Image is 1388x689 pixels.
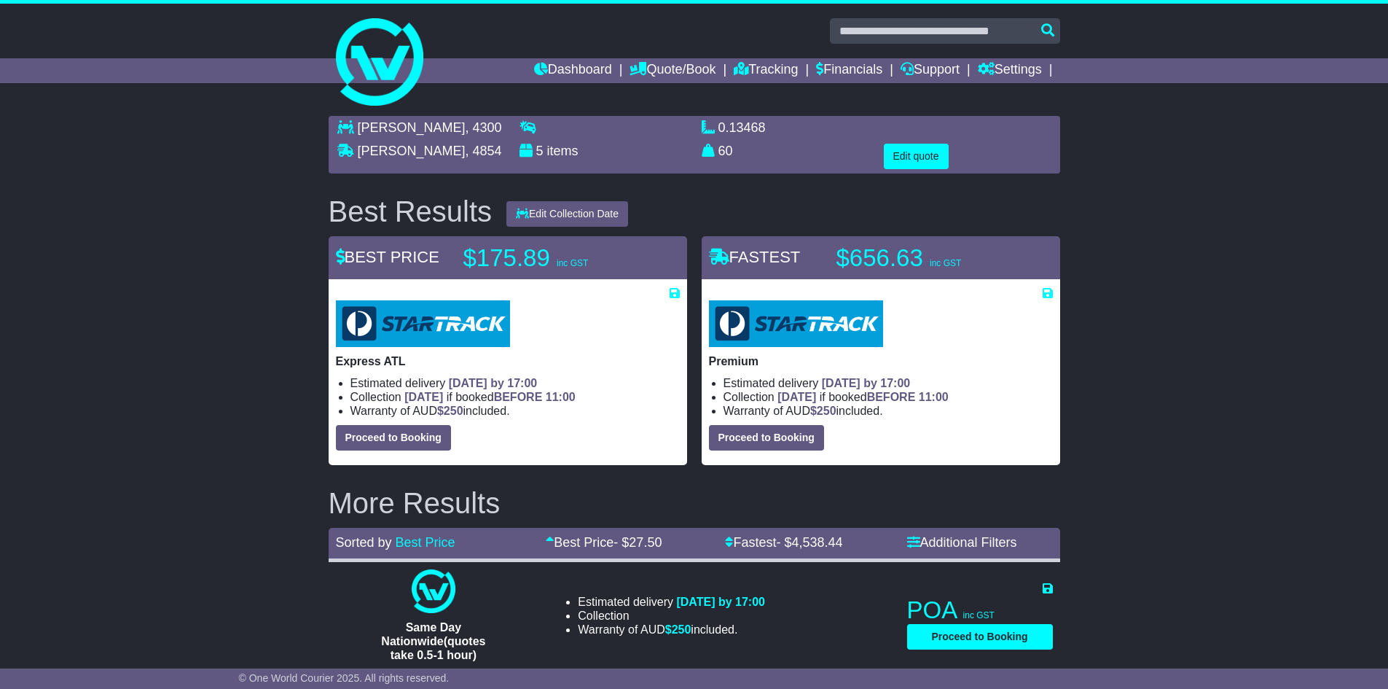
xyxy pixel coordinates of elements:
[709,300,883,347] img: StarTrack: Premium
[412,569,455,613] img: One World Courier: Same Day Nationwide(quotes take 0.5-1 hour)
[578,623,765,637] li: Warranty of AUD included.
[817,405,836,417] span: 250
[718,144,733,158] span: 60
[665,623,691,636] span: $
[506,201,628,227] button: Edit Collection Date
[534,58,612,83] a: Dashboard
[546,535,662,550] a: Best Price- $27.50
[777,535,843,550] span: - $
[161,86,246,96] div: Keywords by Traffic
[963,610,995,620] span: inc GST
[901,58,960,83] a: Support
[239,672,450,684] span: © One World Courier 2025. All rights reserved.
[724,376,1053,390] li: Estimated delivery
[578,595,765,609] li: Estimated delivery
[676,596,765,608] span: [DATE] by 17:00
[336,248,439,266] span: BEST PRICE
[907,596,1053,625] p: POA
[777,391,948,403] span: if booked
[41,23,71,35] div: v 4.0.25
[907,535,1017,550] a: Additional Filters
[336,354,680,368] p: Express ATL
[404,391,443,403] span: [DATE]
[494,391,543,403] span: BEFORE
[547,144,579,158] span: items
[536,144,544,158] span: 5
[350,376,680,390] li: Estimated delivery
[145,85,157,96] img: tab_keywords_by_traffic_grey.svg
[930,258,961,268] span: inc GST
[709,354,1053,368] p: Premium
[629,535,662,550] span: 27.50
[792,535,843,550] span: 4,538.44
[557,258,588,268] span: inc GST
[336,535,392,550] span: Sorted by
[816,58,882,83] a: Financials
[919,391,949,403] span: 11:00
[350,390,680,404] li: Collection
[546,391,576,403] span: 11:00
[437,405,463,417] span: $
[709,248,801,266] span: FASTEST
[724,404,1053,418] li: Warranty of AUD included.
[463,244,646,273] p: $175.89
[724,390,1053,404] li: Collection
[810,405,836,417] span: $
[725,535,842,550] a: Fastest- $4,538.44
[630,58,715,83] a: Quote/Book
[777,391,816,403] span: [DATE]
[978,58,1042,83] a: Settings
[55,86,130,96] div: Domain Overview
[23,23,35,35] img: logo_orange.svg
[329,487,1060,519] h2: More Results
[709,425,824,451] button: Proceed to Booking
[381,621,485,661] span: Same Day Nationwide(quotes take 0.5-1 hour)
[822,377,911,389] span: [DATE] by 17:00
[38,38,160,50] div: Domain: [DOMAIN_NAME]
[321,195,500,227] div: Best Results
[39,85,51,96] img: tab_domain_overview_orange.svg
[358,120,466,135] span: [PERSON_NAME]
[23,38,35,50] img: website_grey.svg
[449,377,538,389] span: [DATE] by 17:00
[396,535,455,550] a: Best Price
[336,425,451,451] button: Proceed to Booking
[672,623,691,636] span: 250
[867,391,916,403] span: BEFORE
[404,391,575,403] span: if booked
[336,300,510,347] img: StarTrack: Express ATL
[578,609,765,623] li: Collection
[350,404,680,418] li: Warranty of AUD included.
[358,144,466,158] span: [PERSON_NAME]
[444,405,463,417] span: 250
[734,58,798,83] a: Tracking
[884,144,949,169] button: Edit quote
[466,120,502,135] span: , 4300
[836,244,1019,273] p: $656.63
[466,144,502,158] span: , 4854
[613,535,662,550] span: - $
[718,120,766,135] span: 0.13468
[907,624,1053,650] button: Proceed to Booking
